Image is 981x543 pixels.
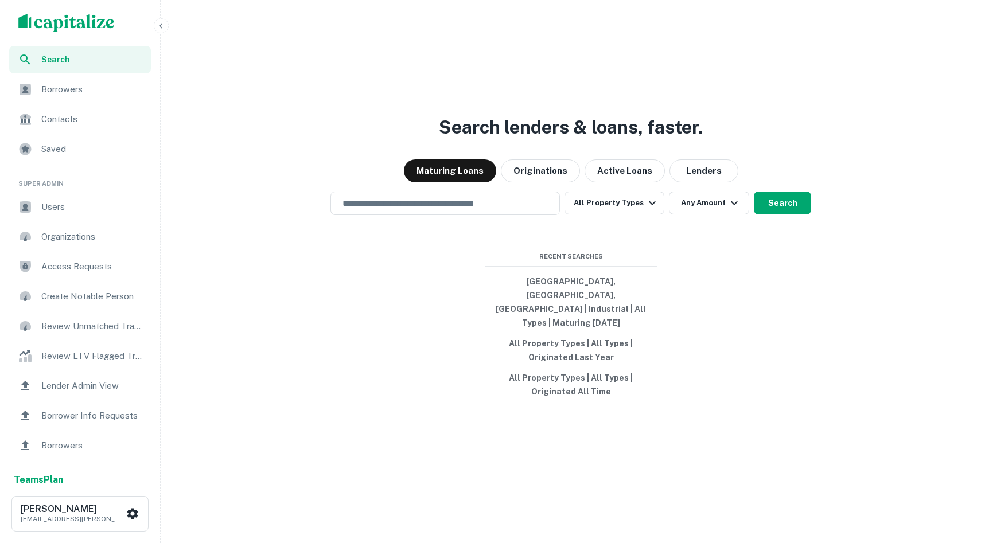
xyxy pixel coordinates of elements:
span: Review Unmatched Transactions [41,319,144,333]
h3: Search lenders & loans, faster. [439,114,703,141]
button: Lenders [669,159,738,182]
span: Review LTV Flagged Transactions [41,349,144,363]
button: Any Amount [669,192,749,214]
p: [EMAIL_ADDRESS][PERSON_NAME][DOMAIN_NAME] [21,514,124,524]
a: Saved [9,135,151,163]
span: Search [41,53,144,66]
span: Contacts [41,112,144,126]
a: Borrower Info Requests [9,402,151,429]
a: Lender Admin View [9,372,151,400]
a: Organizations [9,223,151,251]
a: Review Unmatched Transactions [9,312,151,340]
button: [GEOGRAPHIC_DATA], [GEOGRAPHIC_DATA], [GEOGRAPHIC_DATA] | Industrial | All Types | Maturing [DATE] [485,271,657,333]
button: Maturing Loans [404,159,496,182]
span: Borrower Info Requests [41,409,144,423]
h6: [PERSON_NAME] [21,505,124,514]
button: Search [754,192,811,214]
span: Saved [41,142,144,156]
a: Users [9,193,151,221]
span: Recent Searches [485,252,657,261]
span: Access Requests [41,260,144,274]
button: Originations [501,159,580,182]
button: All Property Types | All Types | Originated All Time [485,368,657,402]
button: [PERSON_NAME][EMAIL_ADDRESS][PERSON_NAME][DOMAIN_NAME] [11,496,149,532]
span: Lender Admin View [41,379,144,393]
button: All Property Types [565,192,664,214]
a: Borrowers [9,76,151,103]
a: Borrowers [9,432,151,459]
img: capitalize-logo.png [18,14,115,32]
a: Review LTV Flagged Transactions [9,342,151,370]
span: Create Notable Person [41,290,144,303]
a: Access Requests [9,253,151,280]
li: Super Admin [9,165,151,193]
span: Borrowers [41,83,144,96]
span: Organizations [41,230,144,244]
a: Search [9,46,151,73]
a: Create Notable Person [9,283,151,310]
button: Active Loans [585,159,665,182]
a: TeamsPlan [14,473,63,487]
strong: Teams Plan [14,474,63,485]
a: Contacts [9,106,151,133]
span: Borrowers [41,439,144,452]
a: Email Testing [9,462,151,489]
button: All Property Types | All Types | Originated Last Year [485,333,657,368]
span: Users [41,200,144,214]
